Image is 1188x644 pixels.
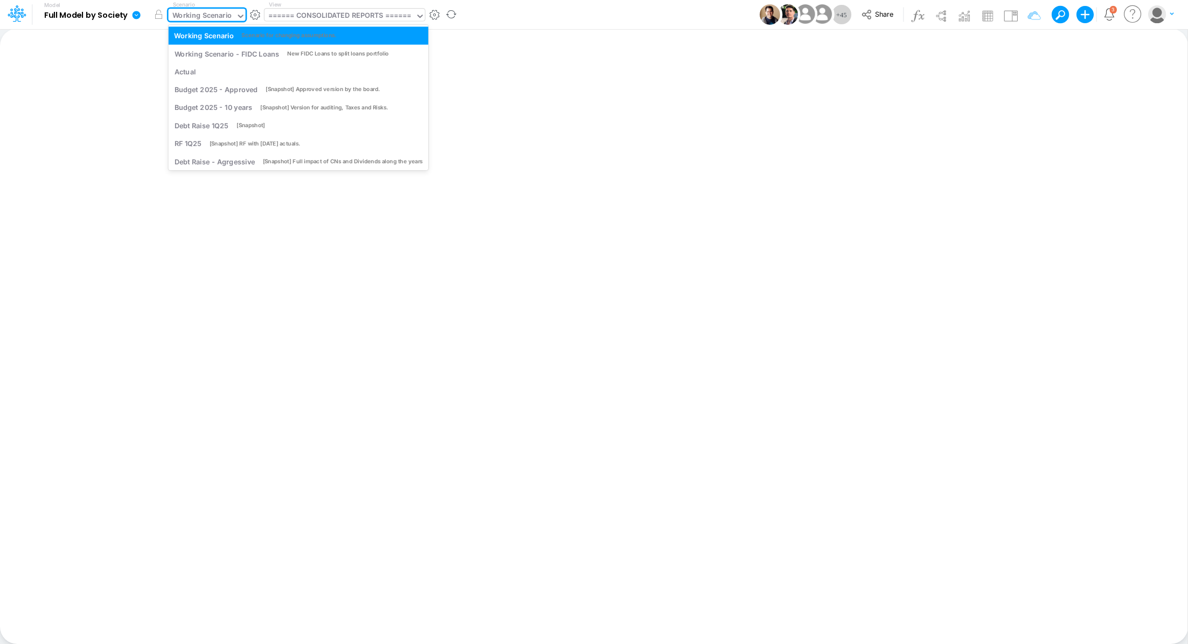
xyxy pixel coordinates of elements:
div: New FIDC Loans to split loans portfolio [287,50,388,58]
label: View [269,1,281,9]
img: User Image Icon [793,2,817,26]
button: Share [856,6,901,23]
div: [Snapshot] RF with [DATE] actuals. [209,140,300,148]
label: Model [44,2,60,9]
div: ====== CONSOLIDATED REPORTS ====== [268,10,412,23]
a: Notifications [1103,8,1115,20]
div: Debt Raise - Agrgessive [174,156,254,167]
img: User Image Icon [810,2,834,26]
div: Actual [174,66,196,77]
div: Scenario for changing assumptions. [241,31,336,39]
div: RF 1Q25 [174,139,201,149]
b: Full Model by Society [44,11,128,20]
div: Working Scenario [174,30,234,40]
div: 3 unread items [1111,7,1115,12]
div: Budget 2025 - Approved [174,85,258,95]
div: Working Scenario [172,10,232,23]
div: [Snapshot] Version for auditing, Taxes and Risks. [260,103,388,112]
img: User Image Icon [777,4,798,25]
div: Debt Raise 1Q25 [174,120,228,130]
div: [Snapshot] [237,121,265,129]
div: Working Scenario - FIDC Loans [174,49,279,59]
div: [Snapshot] Full impact of CNs and Dividends along the years [262,157,422,165]
label: Scenario [173,1,195,9]
img: User Image Icon [760,4,780,25]
div: [Snapshot] Approved version by the board. [266,86,380,94]
div: Budget 2025 - 10 years [174,102,252,113]
span: + 45 [836,11,847,18]
span: Share [875,10,893,18]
